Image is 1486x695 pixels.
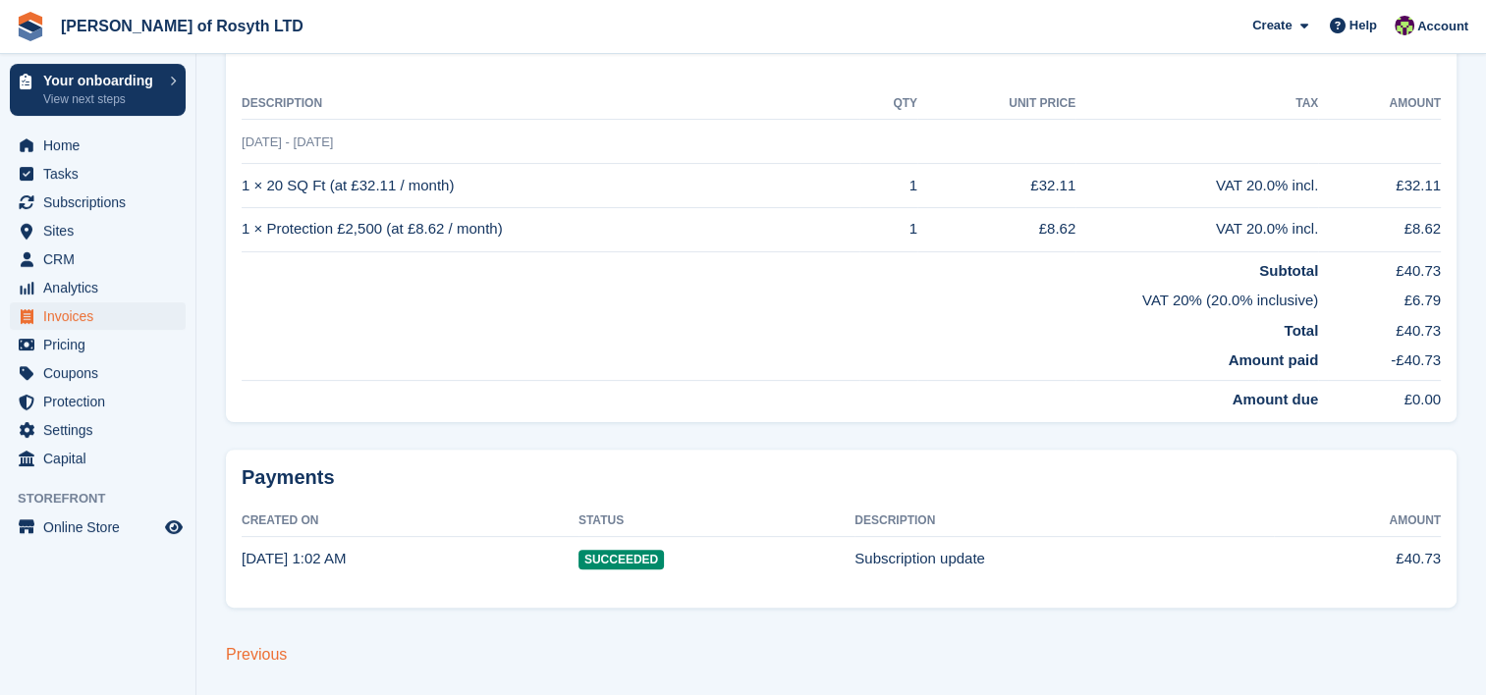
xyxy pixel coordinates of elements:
img: Nina Briggs [1395,16,1414,35]
td: £8.62 [917,207,1075,251]
td: 1 [859,164,916,208]
span: Sites [43,217,161,244]
th: Tax [1075,88,1318,120]
a: [PERSON_NAME] of Rosyth LTD [53,10,311,42]
span: Home [43,132,161,159]
a: menu [10,274,186,301]
th: Unit Price [917,88,1075,120]
th: Description [854,506,1274,537]
td: £40.73 [1274,537,1441,580]
td: £32.11 [917,164,1075,208]
td: £6.79 [1318,282,1441,312]
td: VAT 20% (20.0% inclusive) [242,282,1318,312]
td: Subscription update [854,537,1274,580]
a: menu [10,302,186,330]
a: menu [10,245,186,273]
div: VAT 20.0% incl. [1075,218,1318,241]
span: Settings [43,416,161,444]
td: 1 × 20 SQ Ft (at £32.11 / month) [242,164,859,208]
td: 1 × Protection £2,500 (at £8.62 / month) [242,207,859,251]
div: VAT 20.0% incl. [1075,175,1318,197]
p: Your onboarding [43,74,160,87]
td: £8.62 [1318,207,1441,251]
span: Analytics [43,274,161,301]
span: Account [1417,17,1468,36]
th: QTY [859,88,916,120]
a: menu [10,513,186,541]
time: 2025-08-14 00:02:29 UTC [242,550,346,566]
strong: Subtotal [1259,262,1318,279]
a: menu [10,388,186,415]
span: Capital [43,445,161,472]
span: Protection [43,388,161,415]
span: Pricing [43,331,161,358]
td: 1 [859,207,916,251]
td: £0.00 [1318,380,1441,410]
span: Online Store [43,513,161,541]
a: menu [10,445,186,472]
span: Storefront [18,489,195,508]
span: Succeeded [578,550,664,569]
a: menu [10,331,186,358]
span: Coupons [43,359,161,387]
td: £40.73 [1318,312,1441,343]
span: Help [1349,16,1377,35]
span: Invoices [43,302,161,330]
th: Created On [242,506,578,537]
a: Your onboarding View next steps [10,64,186,116]
a: menu [10,359,186,387]
img: stora-icon-8386f47178a22dfd0bd8f6a31ec36ba5ce8667c1dd55bd0f319d3a0aa187defe.svg [16,12,45,41]
strong: Total [1284,322,1318,339]
th: Amount [1318,88,1441,120]
a: menu [10,132,186,159]
strong: Amount paid [1228,351,1318,368]
a: menu [10,188,186,216]
th: Amount [1274,506,1441,537]
span: Tasks [43,160,161,187]
span: Subscriptions [43,188,161,216]
span: [DATE] - [DATE] [242,134,333,149]
span: Create [1252,16,1292,35]
th: Status [578,506,854,537]
a: menu [10,217,186,244]
strong: Amount due [1233,391,1319,407]
p: View next steps [43,90,160,108]
a: menu [10,416,186,444]
a: Preview store [162,515,186,539]
td: £32.11 [1318,164,1441,208]
th: Description [242,88,859,120]
td: -£40.73 [1318,342,1441,380]
h2: Payments [242,465,1441,490]
a: Previous [226,646,287,663]
td: £40.73 [1318,251,1441,282]
a: menu [10,160,186,187]
span: CRM [43,245,161,273]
